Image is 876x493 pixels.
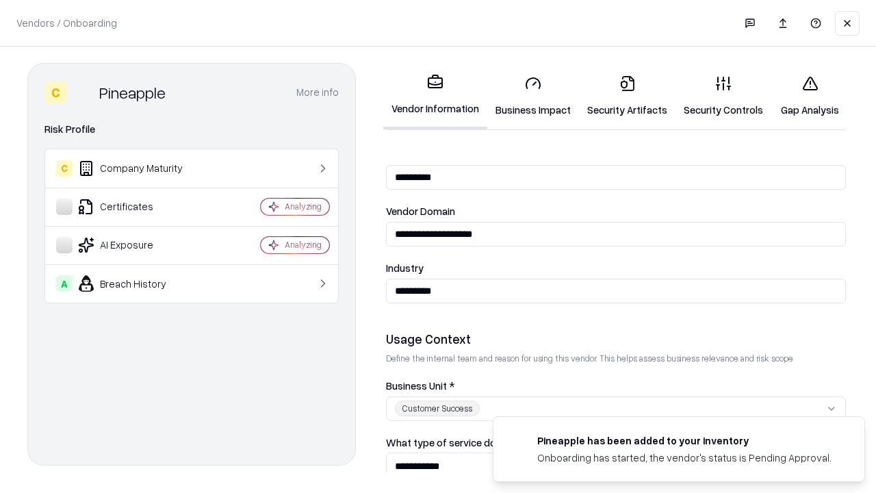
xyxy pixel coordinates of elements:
div: Risk Profile [44,121,339,138]
p: Define the internal team and reason for using this vendor. This helps assess business relevance a... [386,353,846,364]
div: Onboarding has started, the vendor's status is Pending Approval. [537,451,832,465]
div: AI Exposure [56,237,220,253]
button: Customer Success [386,396,846,421]
div: C [44,81,66,103]
div: Analyzing [285,201,322,212]
a: Business Impact [487,64,579,128]
a: Gap Analysis [771,64,849,128]
div: A [56,275,73,292]
label: Business Unit * [386,381,846,391]
img: pineappleenergy.com [510,433,526,450]
div: Analyzing [285,239,322,251]
div: Customer Success [395,401,480,416]
div: Company Maturity [56,160,220,177]
div: Certificates [56,199,220,215]
div: Pineapple has been added to your inventory [537,433,832,448]
div: Breach History [56,275,220,292]
a: Security Controls [675,64,771,128]
a: Security Artifacts [579,64,675,128]
label: What type of service does the vendor provide? * [386,438,846,448]
div: C [56,160,73,177]
div: Usage Context [386,331,846,347]
div: Pineapple [99,81,166,103]
img: Pineapple [72,81,94,103]
button: More info [296,80,339,105]
a: Vendor Information [383,63,487,129]
label: Industry [386,263,846,273]
label: Vendor Domain [386,206,846,216]
p: Vendors / Onboarding [16,16,117,30]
